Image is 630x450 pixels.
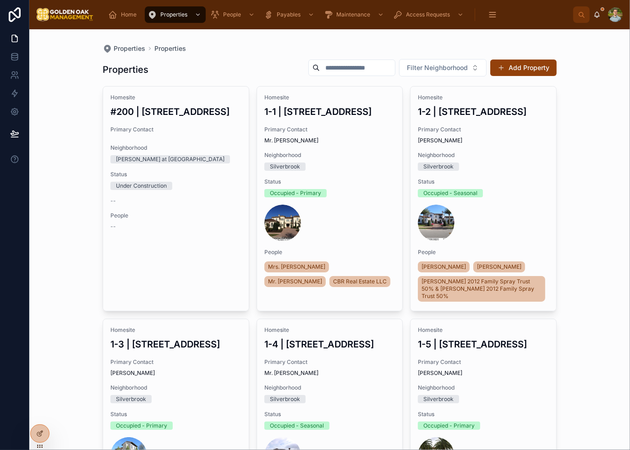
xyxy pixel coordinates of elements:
span: [PERSON_NAME] [418,369,549,377]
div: Silverbrook [116,395,146,403]
a: Homesite1-2 | [STREET_ADDRESS]Primary Contact[PERSON_NAME]NeighborhoodSilverbrookStatusOccupied -... [410,86,557,311]
span: Mr. [PERSON_NAME] [264,369,395,377]
span: Properties [114,44,145,53]
h3: 1-3 | [STREET_ADDRESS] [110,337,241,351]
span: Status [418,178,549,185]
span: People [223,11,241,18]
h3: #200 | [STREET_ADDRESS] [110,105,241,119]
span: Filter Neighborhood [407,63,468,72]
div: Under Construction [116,182,167,190]
button: Add Property [490,60,557,76]
div: Occupied - Seasonal [423,189,477,197]
img: App logo [37,7,93,22]
span: CBR Real Estate LLC [333,278,387,285]
button: Select Button [399,59,487,76]
span: Homesite [418,94,549,101]
span: Properties [160,11,187,18]
a: Properties [145,6,206,23]
a: Homesite1-1 | [STREET_ADDRESS]Primary ContactMr. [PERSON_NAME]NeighborhoodSilverbrookStatusOccupi... [257,86,403,311]
span: People [264,249,395,256]
span: Homesite [264,94,395,101]
span: Neighborhood [418,152,549,159]
span: Primary Contact [110,126,241,133]
div: Occupied - Primary [270,189,321,197]
span: Homesite [418,326,549,334]
span: Status [110,411,241,418]
span: Mr. [PERSON_NAME] [268,278,322,285]
span: [PERSON_NAME] [110,369,241,377]
span: People [110,212,241,219]
div: Silverbrook [270,395,300,403]
span: Neighborhood [264,384,395,391]
a: Maintenance [321,6,389,23]
div: Occupied - Primary [116,422,167,430]
span: Neighborhood [264,152,395,159]
h3: 1-1 | [STREET_ADDRESS] [264,105,395,119]
span: Mrs. [PERSON_NAME] [268,263,325,271]
span: Primary Contact [264,126,395,133]
span: Payables [277,11,301,18]
span: Mr. [PERSON_NAME] [264,137,395,144]
span: Primary Contact [418,358,549,366]
span: Status [110,171,241,178]
span: Maintenance [336,11,370,18]
a: Access Requests [390,6,468,23]
span: [PERSON_NAME] 2012 Family Spray Trust 50% & [PERSON_NAME] 2012 Family Spray Trust 50% [422,278,542,300]
span: [PERSON_NAME] [418,137,549,144]
h1: Properties [103,63,148,76]
span: -- [110,197,116,205]
a: Homesite#200 | [STREET_ADDRESS]Primary ContactNeighborhood[PERSON_NAME] at [GEOGRAPHIC_DATA]Statu... [103,86,249,311]
h3: 1-5 | [STREET_ADDRESS] [418,337,549,351]
span: [PERSON_NAME] [477,263,521,271]
a: Properties [103,44,145,53]
span: Homesite [264,326,395,334]
a: [PERSON_NAME] 2012 Family Spray Trust 50% & [PERSON_NAME] 2012 Family Spray Trust 50% [418,276,545,302]
a: Mrs. [PERSON_NAME] [264,261,329,272]
span: Status [264,411,395,418]
h3: 1-2 | [STREET_ADDRESS] [418,105,549,119]
span: Primary Contact [110,358,241,366]
a: [PERSON_NAME] [473,261,525,272]
a: Properties [154,44,186,53]
span: Status [264,178,395,185]
span: Primary Contact [418,126,549,133]
div: scrollable content [101,5,573,25]
span: Homesite [110,94,241,101]
a: Payables [261,6,319,23]
div: Silverbrook [423,163,454,171]
a: [PERSON_NAME] [418,261,470,272]
div: Occupied - Primary [423,422,475,430]
span: Status [418,411,549,418]
a: People [208,6,259,23]
a: Home [105,6,143,23]
span: Primary Contact [264,358,395,366]
span: Neighborhood [110,384,241,391]
span: Access Requests [406,11,450,18]
div: Silverbrook [423,395,454,403]
span: Homesite [110,326,241,334]
div: Occupied - Seasonal [270,422,324,430]
span: People [418,249,549,256]
span: Neighborhood [110,144,241,152]
h3: 1-4 | [STREET_ADDRESS] [264,337,395,351]
div: Silverbrook [270,163,300,171]
span: Home [121,11,137,18]
span: [PERSON_NAME] [422,263,466,271]
span: -- [110,223,116,230]
a: CBR Real Estate LLC [329,276,390,287]
span: Neighborhood [418,384,549,391]
div: [PERSON_NAME] at [GEOGRAPHIC_DATA] [116,155,225,163]
a: Mr. [PERSON_NAME] [264,276,326,287]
